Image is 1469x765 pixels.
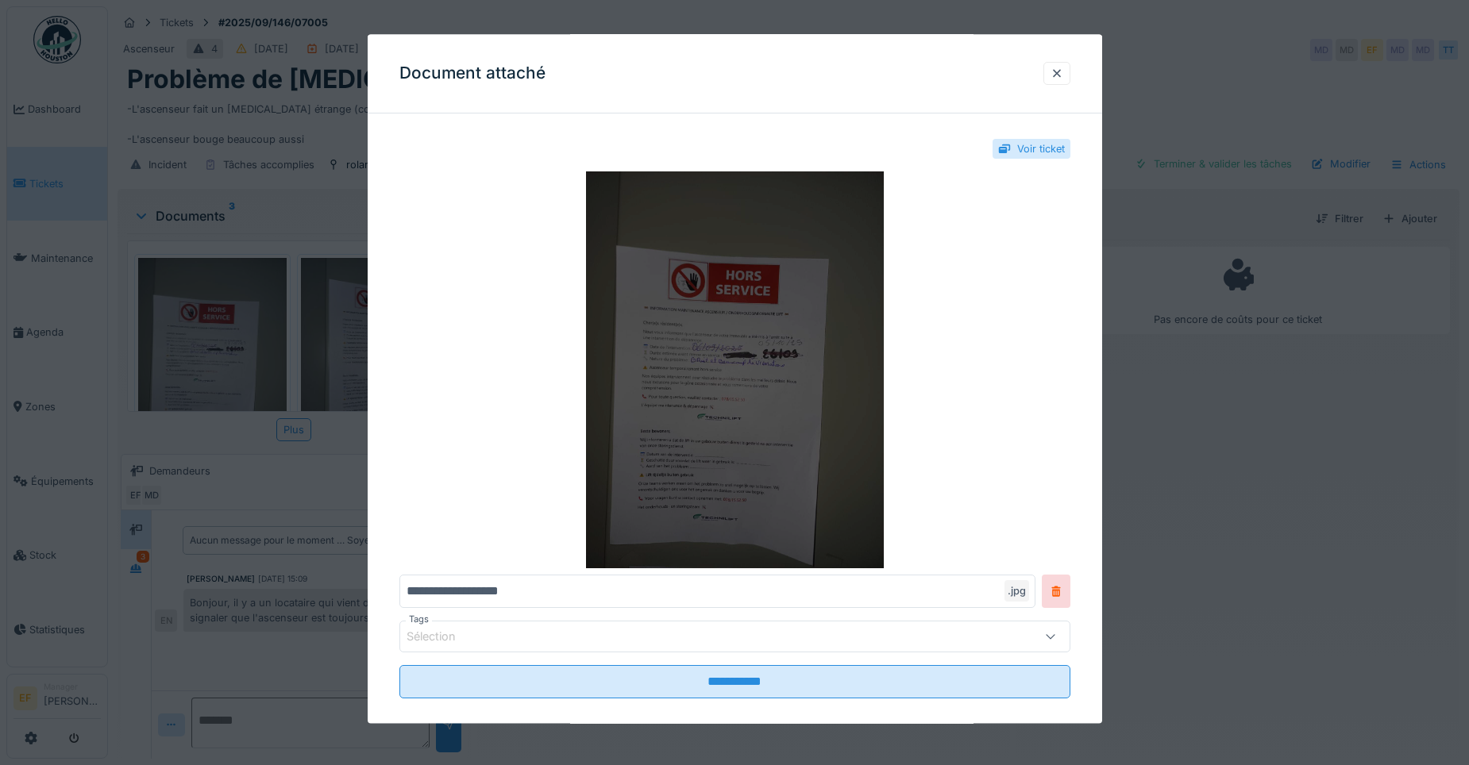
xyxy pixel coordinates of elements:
[399,172,1070,569] img: 0c5b2cd9-2c38-4c35-a852-584c965d4438-IMG-20250925-WA0004.jpg
[1004,581,1029,602] div: .jpg
[407,629,478,646] div: Sélection
[399,63,546,83] h3: Document attaché
[1017,141,1065,156] div: Voir ticket
[406,613,432,627] label: Tags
